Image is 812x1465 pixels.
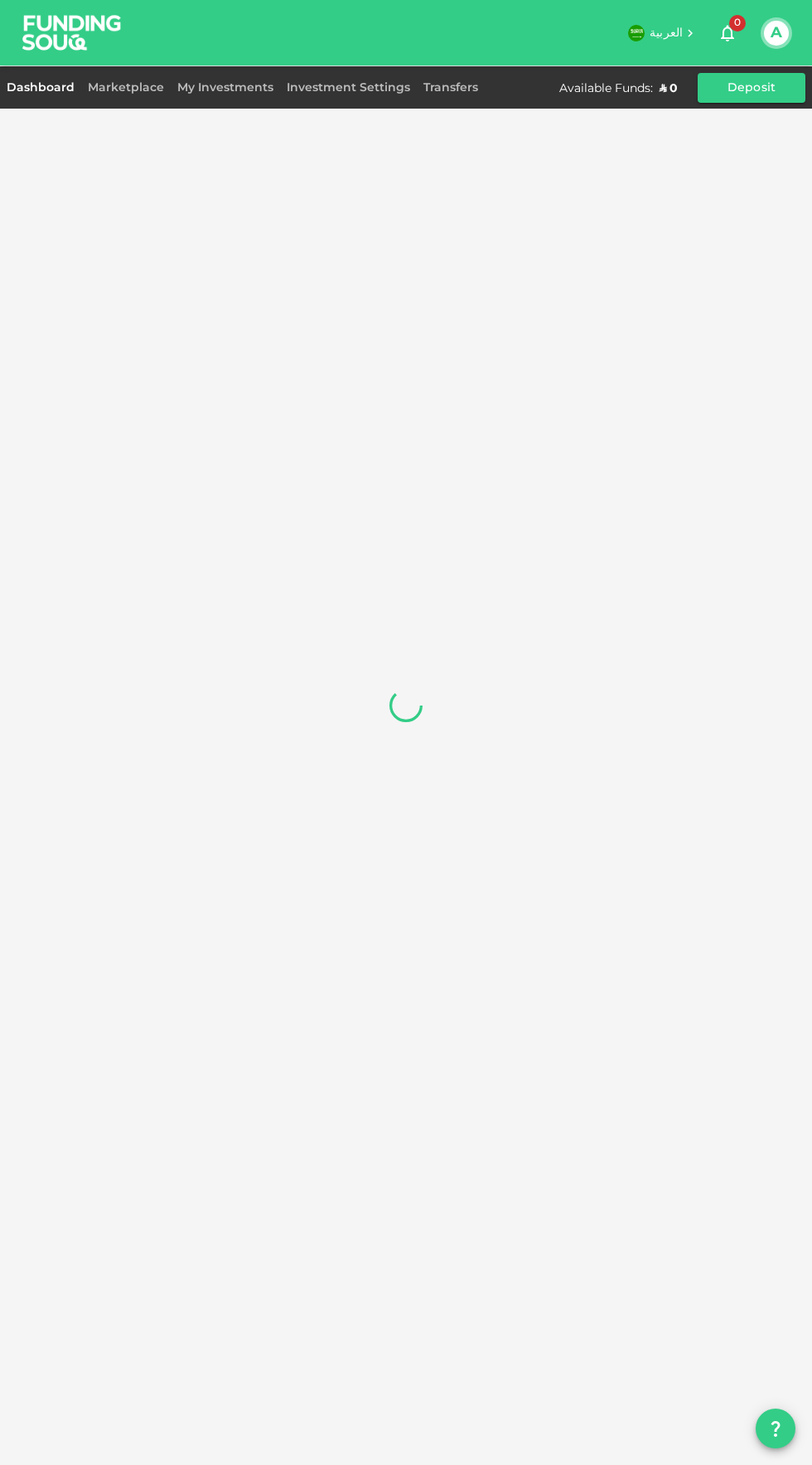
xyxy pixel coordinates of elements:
div: ʢ 0 [660,80,678,95]
button: question [756,1409,795,1448]
a: Transfers [417,82,485,94]
span: 0 [729,15,746,32]
button: 0 [711,17,744,50]
span: العربية [650,27,683,39]
a: Investment Settings [280,82,417,94]
a: Dashboard [7,82,81,94]
a: Marketplace [81,82,171,94]
a: My Investments [171,82,280,94]
img: flag-sa.b9a346574cdc8950dd34b50780441f57.svg [628,25,645,41]
div: Available Funds : [559,80,653,95]
button: A [764,21,789,46]
button: Deposit [698,73,805,103]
